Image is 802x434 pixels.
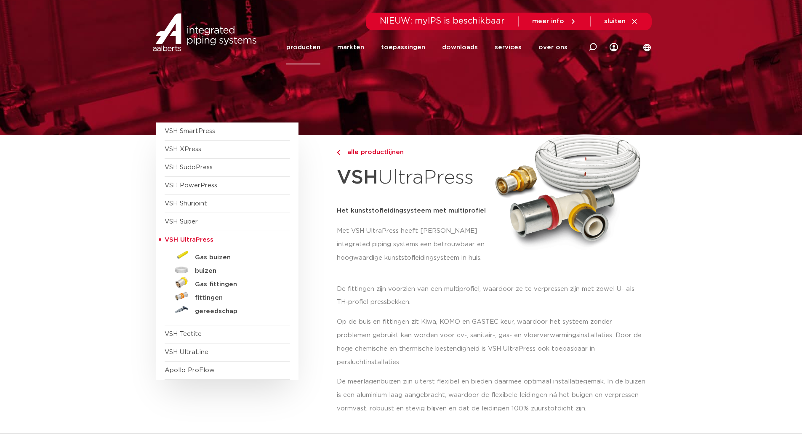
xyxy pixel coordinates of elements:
div: my IPS [610,30,618,64]
h5: Het kunststofleidingsysteem met multiprofiel [337,204,489,218]
a: Gas buizen [165,249,290,263]
h5: Gas fittingen [195,281,278,288]
h5: gereedschap [195,308,278,315]
a: Apollo ProFlow [165,367,215,373]
span: alle productlijnen [342,149,404,155]
h5: Gas buizen [195,254,278,261]
a: meer info [532,18,577,25]
p: Op de buis en fittingen zit Kiwa, KOMO en GASTEC keur, waardoor het systeem zonder problemen gebr... [337,315,646,369]
a: VSH SudoPress [165,164,213,170]
a: VSH XPress [165,146,201,152]
a: VSH PowerPress [165,182,217,189]
strong: VSH [337,168,378,187]
p: De meerlagenbuizen zijn uiterst flexibel en bieden daarmee optimaal installatiegemak. In de buize... [337,375,646,415]
nav: Menu [286,30,568,64]
a: sluiten [604,18,638,25]
a: services [495,30,522,64]
h5: fittingen [195,294,278,302]
a: VSH Tectite [165,331,202,337]
h5: buizen [195,267,278,275]
span: VSH UltraPress [165,237,213,243]
a: VSH UltraLine [165,349,208,355]
a: toepassingen [381,30,425,64]
a: VSH Shurjoint [165,200,207,207]
a: markten [337,30,364,64]
a: over ons [538,30,568,64]
a: fittingen [165,290,290,303]
a: downloads [442,30,478,64]
a: producten [286,30,320,64]
span: sluiten [604,18,626,24]
span: meer info [532,18,564,24]
img: chevron-right.svg [337,150,340,155]
a: VSH SmartPress [165,128,215,134]
p: De fittingen zijn voorzien van een multiprofiel, waardoor ze te verpressen zijn met zowel U- als ... [337,282,646,309]
span: NIEUW: myIPS is beschikbaar [380,17,505,25]
p: Met VSH UltraPress heeft [PERSON_NAME] integrated piping systems een betrouwbaar en hoogwaardige ... [337,224,489,265]
a: buizen [165,263,290,276]
a: gereedschap [165,303,290,317]
a: VSH Super [165,218,198,225]
a: alle productlijnen [337,147,489,157]
a: Gas fittingen [165,276,290,290]
h1: UltraPress [337,162,489,194]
